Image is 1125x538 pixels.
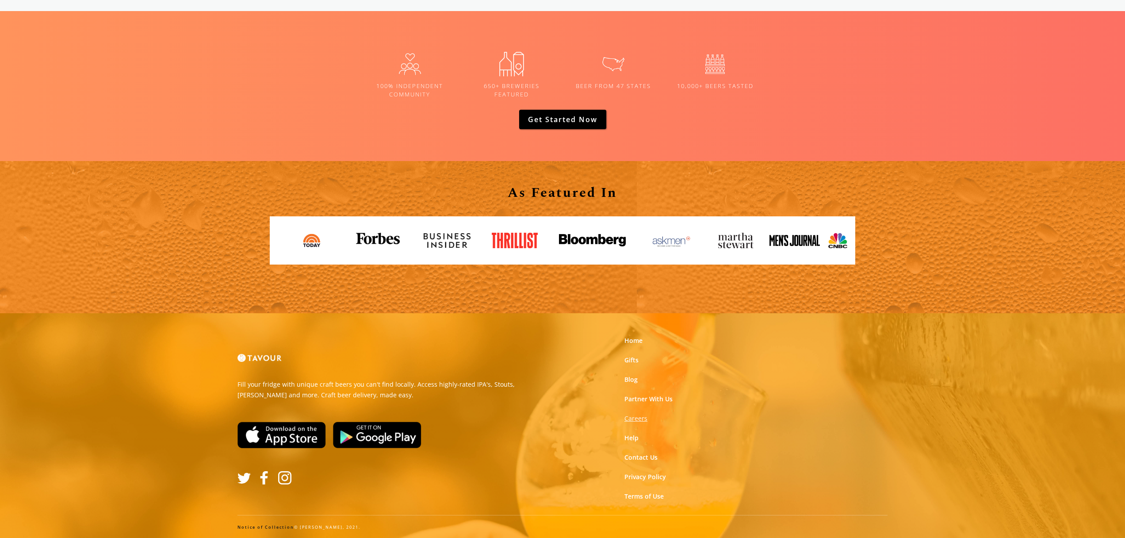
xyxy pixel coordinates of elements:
[237,524,294,530] a: Notice of Collection
[671,82,759,91] h5: 10,000+ Beers tasted
[624,375,638,384] a: Blog
[569,82,658,91] h5: BEER FROM 47 States
[624,336,643,345] a: Home
[519,110,606,129] a: Get Started now
[624,414,647,423] a: Careers
[624,414,647,423] strong: Careers
[624,492,664,501] a: Terms of Use
[237,379,556,400] p: Fill your fridge with unique craft beers you can't find locally. Access highly-rated IPA's, Stout...
[467,82,556,99] h5: 650+ Breweries Featured
[508,183,617,203] strong: As Featured In
[624,395,673,403] a: Partner With Us
[624,473,666,481] a: Privacy Policy
[366,82,454,99] h5: 100% Independent Community
[624,453,658,462] a: Contact Us
[237,524,888,530] div: © [PERSON_NAME], 2021.
[624,434,639,442] a: Help
[624,356,639,365] a: Gifts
